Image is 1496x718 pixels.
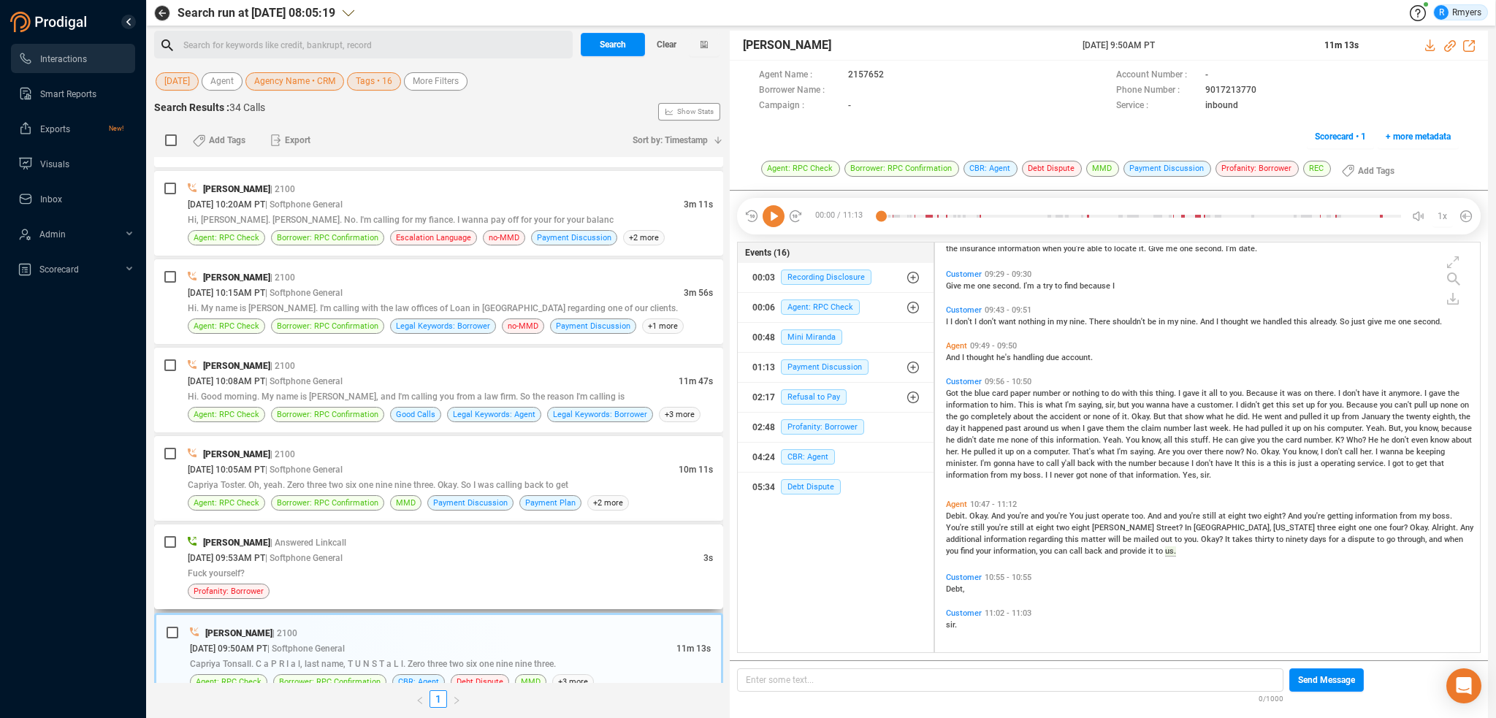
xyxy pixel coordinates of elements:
[1434,5,1481,20] div: Rmyers
[1065,400,1078,410] span: I'm
[489,231,519,245] span: no-MMD
[1023,424,1050,433] span: around
[960,412,971,421] span: go
[1226,412,1237,421] span: he
[955,317,974,326] span: don't
[210,72,234,91] span: Agent
[1389,389,1424,398] span: anymore.
[999,317,1018,326] span: want
[942,246,1480,652] div: grid
[209,129,245,152] span: Add Tags
[1122,389,1140,398] span: with
[946,353,962,362] span: And
[1185,412,1206,421] span: show
[752,416,775,439] div: 02:48
[1346,400,1380,410] span: Because
[1013,412,1036,421] span: about
[1183,389,1202,398] span: gave
[781,329,842,345] span: Mini Miranda
[188,199,265,210] span: [DATE] 10:20AM PT
[657,33,676,56] span: Clear
[188,215,614,225] span: Hi, [PERSON_NAME]. [PERSON_NAME]. No. I'm calling for my fiance. I wanna pay off for your for you...
[962,353,966,362] span: I
[1113,317,1148,326] span: shouldn't
[1432,412,1459,421] span: eighth,
[998,244,1042,253] span: information
[40,54,87,64] span: Interactions
[1105,400,1118,410] span: sir,
[154,171,723,256] div: [PERSON_NAME]| 2100[DATE] 10:20AM PT| Softphone General3m 11sHi, [PERSON_NAME]. [PERSON_NAME]. No...
[1056,317,1069,326] span: my
[109,114,123,143] span: New!
[1087,424,1106,433] span: gave
[40,124,70,134] span: Exports
[1351,317,1367,326] span: just
[508,319,538,333] span: no-MMD
[1237,412,1252,421] span: did.
[1159,317,1167,326] span: in
[18,79,123,108] a: Smart Reports
[1294,317,1310,326] span: this
[1362,412,1392,421] span: January
[752,296,775,319] div: 00:06
[1439,5,1444,20] span: R
[1037,400,1045,410] span: is
[1343,389,1362,398] span: don't
[537,231,611,245] span: Payment Discussion
[1384,317,1398,326] span: me
[961,424,968,433] span: it
[1005,424,1023,433] span: past
[1406,412,1432,421] span: twenty
[1011,435,1031,445] span: none
[974,389,992,398] span: blue
[752,266,775,289] div: 00:03
[1087,244,1104,253] span: able
[991,400,1000,410] span: to
[1342,412,1362,421] span: from
[968,424,1005,433] span: happened
[1392,412,1406,421] span: the
[1140,389,1156,398] span: this
[1362,389,1381,398] span: have
[1083,424,1087,433] span: I
[1333,159,1403,183] button: Add Tags
[600,33,626,56] span: Search
[659,407,701,422] span: +3 more
[1010,389,1033,398] span: paper
[1378,125,1459,148] button: + more metadata
[781,419,864,435] span: Profanity: Borrower
[1307,125,1374,148] button: Scorecard • 1
[203,361,270,371] span: [PERSON_NAME]
[1180,244,1195,253] span: one
[1367,317,1384,326] span: give
[556,319,630,333] span: Payment Discussion
[194,408,259,421] span: Agent: RPC Check
[1358,159,1394,183] span: Add Tags
[396,408,435,421] span: Good Calls
[979,435,997,445] span: date
[1246,389,1280,398] span: Because
[188,376,265,386] span: [DATE] 10:08AM PT
[1460,400,1469,410] span: on
[1252,412,1264,421] span: He
[1210,424,1233,433] span: week.
[1240,400,1262,410] span: didn't
[1251,317,1263,326] span: we
[1263,317,1294,326] span: handled
[1102,389,1111,398] span: to
[738,353,934,382] button: 01:13Payment Discussion
[203,272,270,283] span: [PERSON_NAME]
[265,199,343,210] span: | Softphone General
[993,281,1023,291] span: second.
[1104,244,1114,253] span: to
[781,299,860,315] span: Agent: RPC Check
[154,348,723,432] div: [PERSON_NAME]| 2100[DATE] 10:08AM PT| Softphone General11m 47sHi. Good morning. My name is [PERSO...
[1292,424,1303,433] span: up
[752,386,775,409] div: 02:17
[974,317,979,326] span: I
[1209,389,1220,398] span: all
[1324,412,1331,421] span: it
[1103,435,1126,445] span: Yeah.
[1033,389,1063,398] span: number
[1315,125,1366,148] span: Scorecard • 1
